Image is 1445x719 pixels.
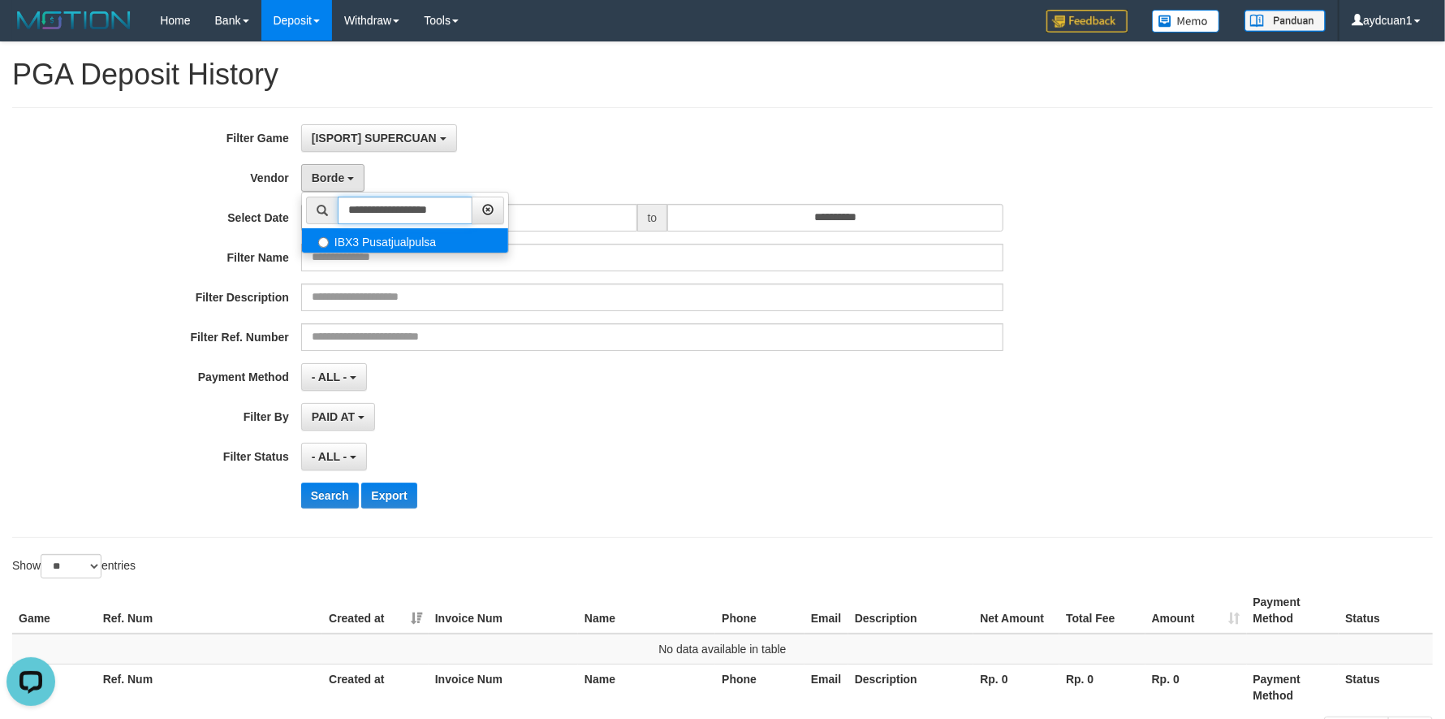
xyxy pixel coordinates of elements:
label: Show entries [12,554,136,578]
th: Created at [322,664,429,710]
span: [ISPORT] SUPERCUAN [312,132,437,145]
span: PAID AT [312,410,355,423]
span: - ALL - [312,450,347,463]
th: Status [1339,664,1433,710]
th: Status [1339,587,1433,634]
th: Rp. 0 [1145,664,1247,710]
th: Name [578,587,715,634]
th: Game [12,587,97,634]
th: Rp. 0 [973,664,1059,710]
input: IBX3 Pusatjualpulsa [318,237,329,248]
th: Ref. Num [97,587,322,634]
th: Phone [715,587,804,634]
h1: PGA Deposit History [12,58,1433,91]
th: Invoice Num [429,664,578,710]
button: Export [361,483,416,509]
button: Borde [301,164,364,192]
th: Rp. 0 [1059,664,1145,710]
button: - ALL - [301,363,367,391]
th: Total Fee [1059,587,1145,634]
th: Payment Method [1247,587,1339,634]
button: Open LiveChat chat widget [6,6,55,55]
th: Amount: activate to sort column ascending [1145,587,1247,634]
th: Created at: activate to sort column ascending [322,587,429,634]
th: Ref. Num [97,664,322,710]
th: Description [848,587,974,634]
img: Button%20Memo.svg [1152,10,1220,32]
th: Payment Method [1247,664,1339,710]
select: Showentries [41,554,101,578]
button: Search [301,483,359,509]
span: - ALL - [312,370,347,383]
button: - ALL - [301,443,367,470]
th: Invoice Num [429,587,578,634]
td: No data available in table [12,634,1433,665]
span: Borde [312,171,344,184]
th: Email [804,587,848,634]
th: Net Amount [973,587,1059,634]
span: to [637,204,668,232]
th: Name [578,664,715,710]
button: [ISPORT] SUPERCUAN [301,124,457,152]
img: MOTION_logo.png [12,8,136,32]
th: Description [848,664,974,710]
th: Email [804,664,848,710]
img: panduan.png [1244,10,1326,32]
label: IBX3 Pusatjualpulsa [302,228,508,253]
th: Phone [715,664,804,710]
button: PAID AT [301,403,375,431]
img: Feedback.jpg [1046,10,1128,32]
